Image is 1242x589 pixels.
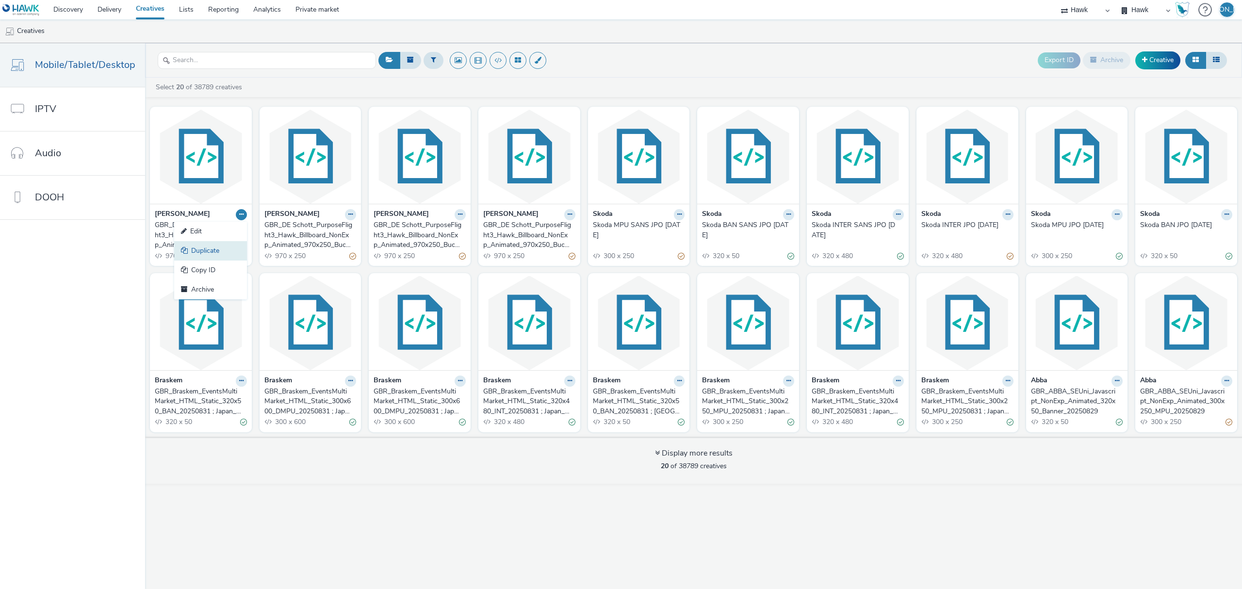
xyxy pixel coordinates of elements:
[590,276,687,370] img: GBR_Braskem_EventsMultiMarket_HTML_Static_320x50_BAN_20250831 ; Japan_Climate visual
[1150,417,1181,426] span: 300 x 250
[164,251,196,261] span: 970 x 250
[1083,52,1130,68] button: Archive
[1031,387,1119,416] div: GBR_ABBA_SEUni_Javascript_NonExp_Animated_320x50_Banner_20250829
[702,376,730,387] strong: Braskem
[919,109,1016,204] img: Skoda INTER JPO SEPT25 visual
[1007,251,1013,261] div: Partially valid
[1138,276,1235,370] img: GBR_ABBA_SEUni_Javascript_NonExp_Animated_300x250_MPU_20250829 visual
[702,220,790,240] div: Skoda BAN SANS JPO [DATE]
[483,220,575,250] a: GBR_DE Schott_PurposeFlight3_Hawk_Billboard_NonExp_Animated_970x250_Bucket1_Generic_20250829
[459,417,466,427] div: Valid
[1038,52,1080,68] button: Export ID
[655,448,733,459] div: Display more results
[590,109,687,204] img: Skoda MPU SANS JPO SEPT25 visual
[700,109,797,204] img: Skoda BAN SANS JPO SEPT25 visual
[240,417,247,427] div: Valid
[1185,52,1206,68] button: Grid
[174,222,247,241] a: Edit
[155,82,246,92] a: Select of 38789 creatives
[921,209,941,220] strong: Skoda
[155,209,210,220] strong: [PERSON_NAME]
[35,58,135,72] span: Mobile/Tablet/Desktop
[1031,376,1047,387] strong: Abba
[1041,417,1068,426] span: 320 x 50
[2,4,40,16] img: undefined Logo
[812,376,839,387] strong: Braskem
[921,220,1013,230] a: Skoda INTER JPO [DATE]
[661,461,669,471] strong: 20
[483,220,572,250] div: GBR_DE Schott_PurposeFlight3_Hawk_Billboard_NonExp_Animated_970x250_Bucket1_Generic_20250829
[164,417,192,426] span: 320 x 50
[712,417,743,426] span: 300 x 250
[809,276,906,370] img: GBR_Braskem_EventsMultiMarket_HTML_Static_320x480_INT_20250831 ; Japan_Plant visual
[931,417,963,426] span: 300 x 250
[821,251,853,261] span: 320 x 480
[481,109,578,204] img: GBR_DE Schott_PurposeFlight3_Hawk_Billboard_NonExp_Animated_970x250_Bucket1_Generic_20250829 visual
[264,220,353,250] div: GBR_DE Schott_PurposeFlight3_Hawk_Billboard_NonExp_Animated_970x250_Bucket3_Generic_20250829
[603,417,630,426] span: 320 x 50
[374,220,462,250] div: GBR_DE Schott_PurposeFlight3_Hawk_Billboard_NonExp_Animated_970x250_Bucket2_Generic_20250829
[481,276,578,370] img: GBR_Braskem_EventsMultiMarket_HTML_Static_320x480_INT_20250831 ; Japan_Climate visual
[155,220,247,250] a: GBR_DE Schott_PurposeFlight3_Hawk_Billboard_NonExp_Animated_970x250_Bucket3_Generic_20250829 (copy)
[155,220,243,250] div: GBR_DE Schott_PurposeFlight3_Hawk_Billboard_NonExp_Animated_970x250_Bucket3_Generic_20250829 (copy)
[383,417,415,426] span: 300 x 600
[483,209,539,220] strong: [PERSON_NAME]
[1135,51,1180,69] a: Creative
[1031,387,1123,416] a: GBR_ABBA_SEUni_Javascript_NonExp_Animated_320x50_Banner_20250829
[593,209,613,220] strong: Skoda
[569,417,575,427] div: Valid
[158,52,376,69] input: Search...
[152,276,249,370] img: GBR_Braskem_EventsMultiMarket_HTML_Static_320x50_BAN_20250831 ; Japan_Plant visual
[483,387,572,416] div: GBR_Braskem_EventsMultiMarket_HTML_Static_320x480_INT_20250831 ; Japan_Climate
[493,251,524,261] span: 970 x 250
[593,220,681,240] div: Skoda MPU SANS JPO [DATE]
[274,251,306,261] span: 970 x 250
[921,387,1013,416] a: GBR_Braskem_EventsMultiMarket_HTML_Static_300x250_MPU_20250831 ; Japan_Climate
[152,109,249,204] img: GBR_DE Schott_PurposeFlight3_Hawk_Billboard_NonExp_Animated_970x250_Bucket3_Generic_20250829 (cop...
[1140,387,1228,416] div: GBR_ABBA_SEUni_Javascript_NonExp_Animated_300x250_MPU_20250829
[921,376,949,387] strong: Braskem
[174,261,247,280] a: Copy ID
[593,387,681,416] div: GBR_Braskem_EventsMultiMarket_HTML_Static_320x50_BAN_20250831 ; [GEOGRAPHIC_DATA]
[1140,209,1160,220] strong: Skoda
[1041,251,1072,261] span: 300 x 250
[371,276,468,370] img: GBR_Braskem_EventsMultiMarket_HTML_Static_300x600_DMPU_20250831 ; Japan_Climate visual
[593,387,685,416] a: GBR_Braskem_EventsMultiMarket_HTML_Static_320x50_BAN_20250831 ; [GEOGRAPHIC_DATA]
[821,417,853,426] span: 320 x 480
[1031,209,1051,220] strong: Skoda
[155,387,247,416] a: GBR_Braskem_EventsMultiMarket_HTML_Static_320x50_BAN_20250831 ; Japan_Plant
[1140,220,1232,230] a: Skoda BAN JPO [DATE]
[712,251,739,261] span: 320 x 50
[483,376,511,387] strong: Braskem
[383,251,415,261] span: 970 x 250
[1206,52,1227,68] button: Table
[264,209,320,220] strong: [PERSON_NAME]
[919,276,1016,370] img: GBR_Braskem_EventsMultiMarket_HTML_Static_300x250_MPU_20250831 ; Japan_Climate visual
[174,241,247,261] a: Duplicate
[1140,220,1228,230] div: Skoda BAN JPO [DATE]
[35,190,64,204] span: DOOH
[787,251,794,261] div: Valid
[812,387,900,416] div: GBR_Braskem_EventsMultiMarket_HTML_Static_320x480_INT_20250831 ; Japan_Plant
[493,417,524,426] span: 320 x 480
[1150,251,1177,261] span: 320 x 50
[349,251,356,261] div: Partially valid
[1140,376,1157,387] strong: Abba
[155,376,182,387] strong: Braskem
[931,251,963,261] span: 320 x 480
[702,209,722,220] strong: Skoda
[155,387,243,416] div: GBR_Braskem_EventsMultiMarket_HTML_Static_320x50_BAN_20250831 ; Japan_Plant
[1029,276,1126,370] img: GBR_ABBA_SEUni_Javascript_NonExp_Animated_320x50_Banner_20250829 visual
[569,251,575,261] div: Partially valid
[262,276,359,370] img: GBR_Braskem_EventsMultiMarket_HTML_Static_300x600_DMPU_20250831 ; Japan_Plant visual
[374,387,462,416] div: GBR_Braskem_EventsMultiMarket_HTML_Static_300x600_DMPU_20250831 ; Japan_Climate
[812,387,904,416] a: GBR_Braskem_EventsMultiMarket_HTML_Static_320x480_INT_20250831 ; Japan_Plant
[1175,2,1190,17] img: Hawk Academy
[702,220,794,240] a: Skoda BAN SANS JPO [DATE]
[1226,417,1232,427] div: Partially valid
[897,251,904,261] div: Valid
[1226,251,1232,261] div: Valid
[1116,251,1123,261] div: Valid
[603,251,634,261] span: 300 x 250
[809,109,906,204] img: Skoda INTER SANS JPO SEPT25 visual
